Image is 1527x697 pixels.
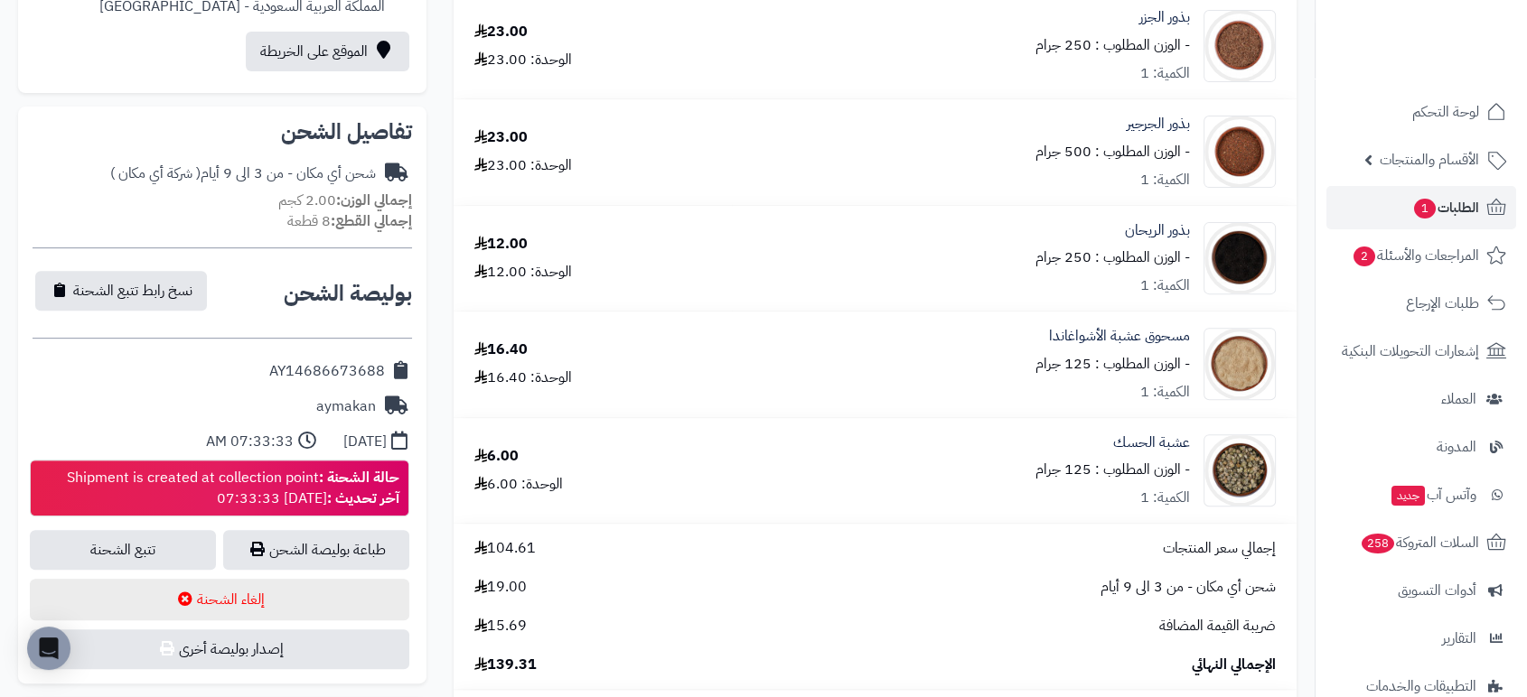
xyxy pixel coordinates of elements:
[474,262,572,283] div: الوحدة: 12.00
[336,190,412,211] strong: إجمالي الوزن:
[1414,199,1437,219] span: 1
[1326,90,1516,134] a: لوحة التحكم
[287,210,412,232] small: 8 قطعة
[30,629,409,669] button: إصدار بوليصة أخرى
[110,163,376,184] div: شحن أي مكان - من 3 الى 9 أيام
[1326,617,1516,660] a: التقارير
[1412,195,1479,220] span: الطلبات
[1204,10,1275,82] img: 1633580797-Carrot%20Seeds-90x90.jpg
[67,468,399,509] div: Shipment is created at collection point [DATE] 07:33:33
[1342,339,1479,364] span: إشعارات التحويلات البنكية
[1163,538,1276,559] span: إجمالي سعر المنتجات
[1140,170,1190,191] div: الكمية: 1
[30,530,216,570] a: تتبع الشحنة
[474,446,519,467] div: 6.00
[474,577,527,598] span: 19.00
[474,655,537,675] span: 139.31
[474,538,536,559] span: 104.61
[33,121,412,143] h2: تفاصيل الشحن
[1352,243,1479,268] span: المراجعات والأسئلة
[1192,655,1276,675] span: الإجمالي النهائي
[1441,386,1476,412] span: العملاء
[1391,486,1425,506] span: جديد
[206,432,294,452] div: 07:33:33 AM
[1035,459,1190,480] small: - الوزن المطلوب : 125 جرام
[1204,116,1275,188] img: 1633580797-Arugula%20Seeds-90x90.jpg
[1204,328,1275,400] img: 1679143178-Ashwagandha%20Powderr-90x90.jpg
[269,361,385,382] div: AY14686673688
[474,127,528,148] div: 23.00
[1326,330,1516,373] a: إشعارات التحويلات البنكية
[474,339,528,360] div: 16.40
[1035,141,1190,163] small: - الوزن المطلوب : 500 جرام
[1326,569,1516,612] a: أدوات التسويق
[1406,291,1479,316] span: طلبات الإرجاع
[474,367,572,388] div: الوحدة: 16.40
[1326,234,1516,277] a: المراجعات والأسئلة2
[1140,382,1190,403] div: الكمية: 1
[1360,530,1479,555] span: السلات المتروكة
[1140,63,1190,84] div: الكمية: 1
[331,210,412,232] strong: إجمالي القطع:
[1204,434,1275,506] img: 1705901066-Tribulus-90x90.jpg
[30,579,409,620] button: إلغاء الشحنة
[110,163,201,184] span: ( شركة أي مكان )
[1139,7,1190,28] a: بذور الجزر
[284,283,412,304] h2: بوليصة الشحن
[1035,34,1190,56] small: - الوزن المطلوب : 250 جرام
[1412,99,1479,125] span: لوحة التحكم
[1442,626,1476,651] span: التقارير
[1390,482,1476,507] span: وآتس آب
[316,396,376,417] div: aymakan
[1326,521,1516,564] a: السلات المتروكة258
[1159,616,1276,637] span: ضريبة القيمة المضافة
[1437,434,1476,460] span: المدونة
[1204,222,1275,294] img: 1639900622-Basil%20Seeds-90x90.jpg
[343,432,387,452] div: [DATE]
[1380,147,1479,172] span: الأقسام والمنتجات
[1113,432,1190,453] a: عشبة الحسك
[327,488,399,509] strong: آخر تحديث :
[474,474,563,495] div: الوحدة: 6.00
[1354,246,1376,267] span: 2
[223,530,409,570] a: طباعة بوليصة الشحن
[1361,534,1394,554] span: 258
[1326,282,1516,325] a: طلبات الإرجاع
[1326,377,1516,421] a: العملاء
[1404,38,1510,76] img: logo-2.png
[1101,577,1276,598] span: شحن أي مكان - من 3 الى 9 أيام
[1398,578,1476,603] span: أدوات التسويق
[1326,473,1516,516] a: وآتس آبجديد
[474,50,572,70] div: الوحدة: 23.00
[1049,326,1190,347] a: مسحوق عشبة الأشواغاندا
[1140,275,1190,296] div: الكمية: 1
[1326,186,1516,229] a: الطلبات1
[474,155,572,176] div: الوحدة: 23.00
[474,22,528,42] div: 23.00
[1140,488,1190,508] div: الكمية: 1
[27,627,70,670] div: Open Intercom Messenger
[278,190,412,211] small: 2.00 كجم
[1127,114,1190,135] a: بذور الجرجير
[1125,220,1190,241] a: بذور الريحان
[35,271,207,311] button: نسخ رابط تتبع الشحنة
[474,234,528,255] div: 12.00
[1326,425,1516,469] a: المدونة
[1035,246,1190,268] small: - الوزن المطلوب : 250 جرام
[1035,353,1190,375] small: - الوزن المطلوب : 125 جرام
[319,467,399,488] strong: حالة الشحنة :
[474,616,527,637] span: 15.69
[246,32,409,71] a: الموقع على الخريطة
[73,280,192,302] span: نسخ رابط تتبع الشحنة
